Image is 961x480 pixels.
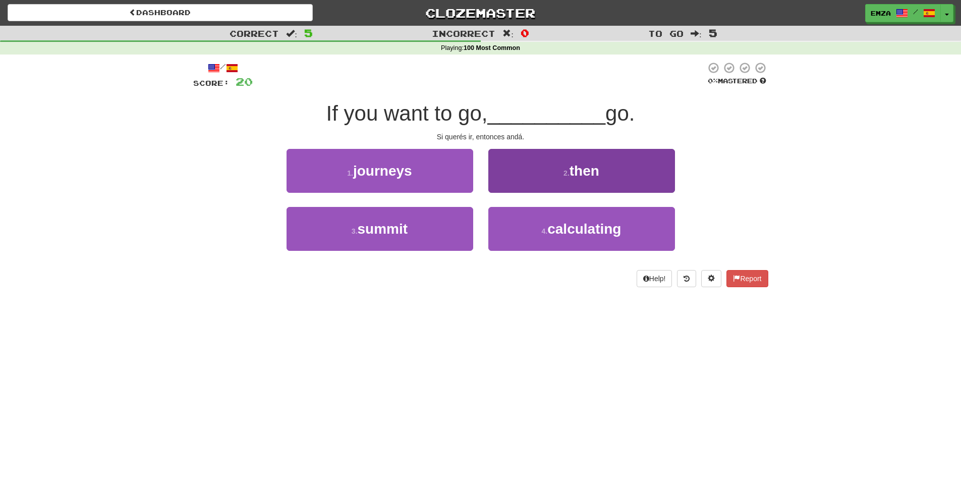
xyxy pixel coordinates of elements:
span: : [691,29,702,38]
small: 3 . [352,227,358,235]
span: If you want to go, [326,101,488,125]
button: Report [726,270,768,287]
button: Help! [637,270,672,287]
small: 4 . [542,227,548,235]
div: Si querés ir, entonces andá. [193,132,768,142]
span: : [502,29,514,38]
button: 1.journeys [287,149,473,193]
span: __________ [487,101,605,125]
span: 5 [709,27,717,39]
button: 2.then [488,149,675,193]
button: Round history (alt+y) [677,270,696,287]
span: To go [648,28,684,38]
span: calculating [547,221,621,237]
button: 4.calculating [488,207,675,251]
div: / [193,62,253,74]
span: then [570,163,599,179]
span: Score: [193,79,230,87]
span: Correct [230,28,279,38]
span: : [286,29,297,38]
span: summit [358,221,408,237]
a: Emza / [865,4,941,22]
span: 5 [304,27,313,39]
small: 2 . [563,169,570,177]
span: / [913,8,918,15]
a: Clozemaster [328,4,633,22]
span: journeys [353,163,412,179]
button: 3.summit [287,207,473,251]
span: Emza [871,9,891,18]
span: go. [605,101,635,125]
strong: 100 Most Common [464,44,520,51]
span: Incorrect [432,28,495,38]
span: 0 % [708,77,718,85]
div: Mastered [706,77,768,86]
span: 0 [521,27,529,39]
a: Dashboard [8,4,313,21]
small: 1 . [347,169,353,177]
span: 20 [236,75,253,88]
